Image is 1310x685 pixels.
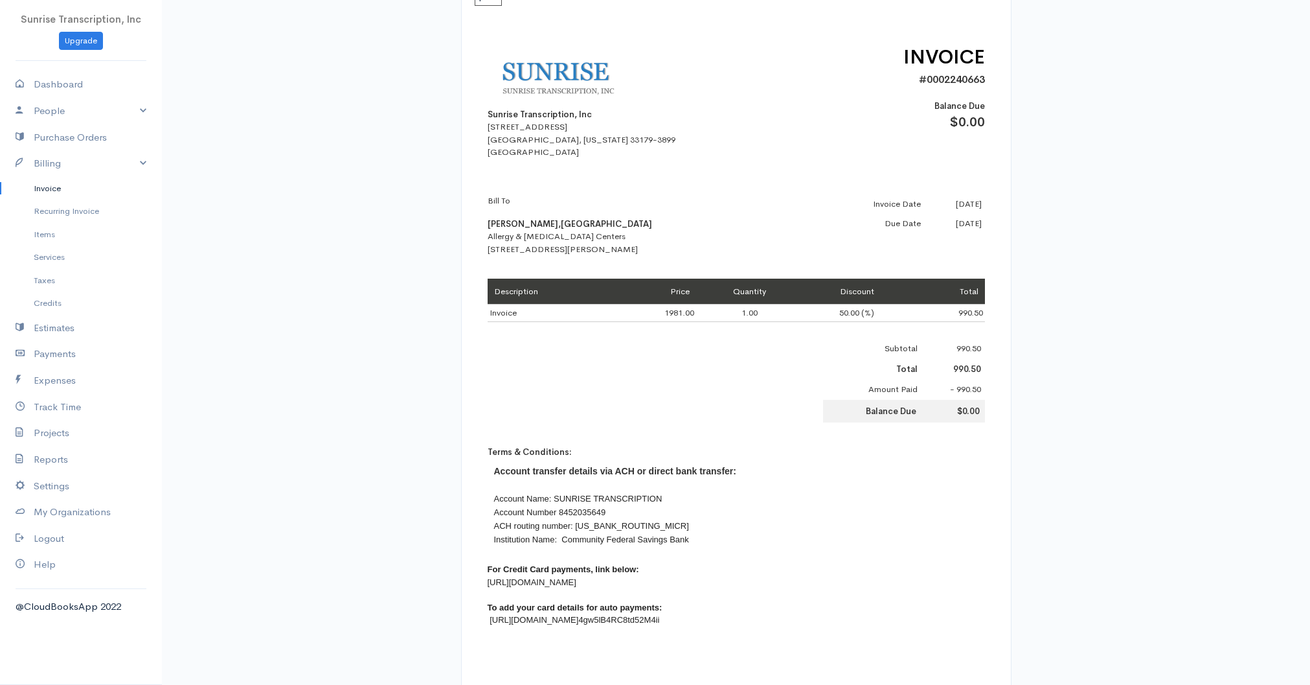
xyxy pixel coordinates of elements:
td: Due Date [823,214,925,233]
b: To add your card details for auto payments: [488,603,662,612]
span: Institution Name: Community Federal Savings Bank [494,535,689,544]
a: [URL][DOMAIN_NAME] [490,615,578,625]
b: Total [896,364,918,375]
span: Account Name: SUNRISE TRANSCRIPTION [494,494,662,504]
td: Invoice Date [823,194,925,214]
td: 1981.00 [618,305,696,322]
font: [URL][DOMAIN_NAME] [488,577,576,587]
td: Amount Paid [823,379,922,400]
td: - 990.50 [921,379,984,400]
span: $0.00 [949,114,985,130]
span: Account Number 8452035649 [494,507,606,517]
td: [DATE] [924,214,984,233]
td: 1.00 [696,305,802,322]
td: Discount [802,279,911,305]
td: Quantity [696,279,802,305]
td: Price [618,279,696,305]
td: 990.50 [911,305,984,322]
td: 990.50 [921,338,984,359]
b: [PERSON_NAME],[GEOGRAPHIC_DATA] [488,218,652,229]
td: Total [911,279,984,305]
b: Terms & Conditions: [488,447,572,458]
a: Upgrade [59,32,103,51]
span: ACH routing number: [US_BANK_ROUTING_MICR] [494,521,689,531]
div: @CloudBooksApp 2022 [16,599,146,614]
td: $0.00 [921,400,984,423]
td: Subtotal [823,338,922,359]
span: Balance Due [934,100,985,111]
td: Balance Due [823,400,922,423]
b: Account transfer details via ACH or direct bank transfer: [494,466,736,476]
b: 990.50 [953,364,981,375]
td: Description [488,279,619,305]
span: INVOICE [903,45,985,69]
span: Sunrise Transcription, Inc [21,13,141,25]
img: logo-41.gif [488,43,649,108]
td: Invoice [488,305,619,322]
div: Allergy & [MEDICAL_DATA] Centers [STREET_ADDRESS][PERSON_NAME] [488,194,714,255]
td: 50.00 (%) [802,305,911,322]
b: Sunrise Transcription, Inc [488,109,592,120]
p: Bill To [488,194,714,207]
div: [STREET_ADDRESS] [GEOGRAPHIC_DATA], [US_STATE] 33179-3899 [GEOGRAPHIC_DATA] [488,121,714,159]
span: #0002240663 [919,73,985,86]
td: [DATE] [924,194,984,214]
b: For Credit Card payments, link below: [488,564,639,574]
a: 4gw5lB4RC8td52M4ii [578,615,659,625]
